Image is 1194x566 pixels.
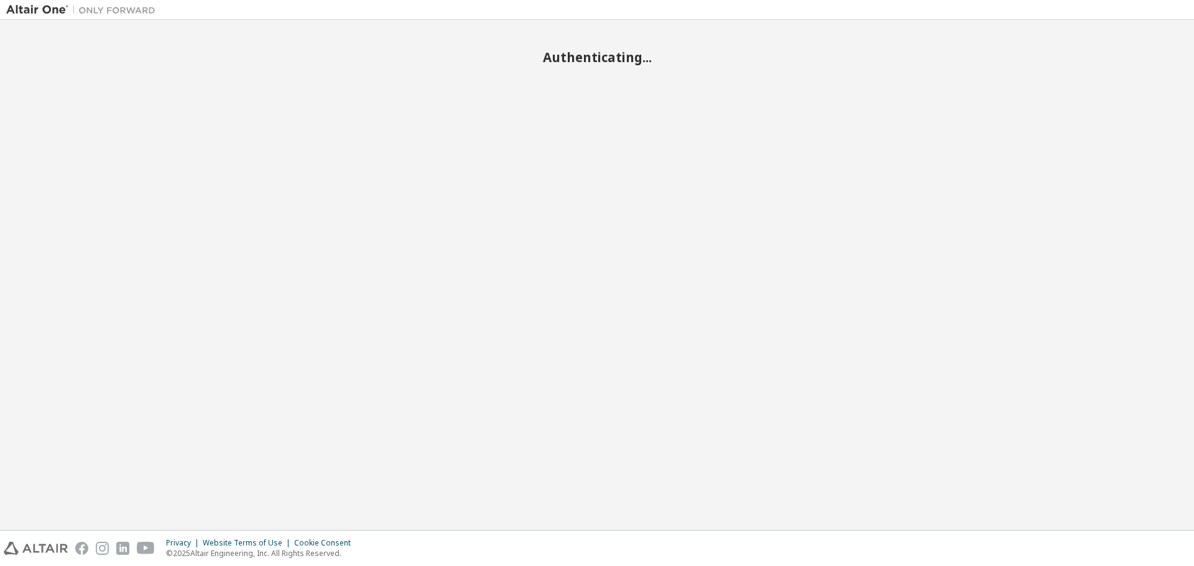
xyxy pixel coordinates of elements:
img: instagram.svg [96,542,109,555]
p: © 2025 Altair Engineering, Inc. All Rights Reserved. [166,548,358,559]
h2: Authenticating... [6,49,1188,65]
div: Website Terms of Use [203,538,294,548]
img: youtube.svg [137,542,155,555]
img: facebook.svg [75,542,88,555]
img: linkedin.svg [116,542,129,555]
img: Altair One [6,4,162,16]
div: Privacy [166,538,203,548]
img: altair_logo.svg [4,542,68,555]
div: Cookie Consent [294,538,358,548]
